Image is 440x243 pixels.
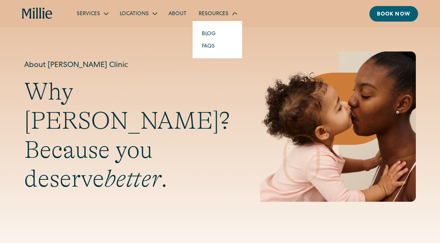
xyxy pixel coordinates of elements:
div: Services [71,7,114,20]
a: Book now [369,6,418,22]
a: Blog [196,27,222,40]
div: Resources [199,10,228,18]
div: Services [77,10,100,18]
h1: About [PERSON_NAME] Clinic [24,60,230,71]
a: About [162,7,193,20]
h2: Why [PERSON_NAME]? Because you deserve . [24,77,230,193]
div: Locations [114,7,162,20]
a: home [22,8,52,20]
em: better [104,165,161,192]
div: Locations [120,10,149,18]
div: Resources [193,7,242,20]
a: FAQs [196,40,221,52]
nav: Resources [193,21,242,58]
img: Mother and baby sharing a kiss, highlighting the emotional bond and nurturing care at the heart o... [260,51,416,202]
div: Book now [377,11,411,19]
